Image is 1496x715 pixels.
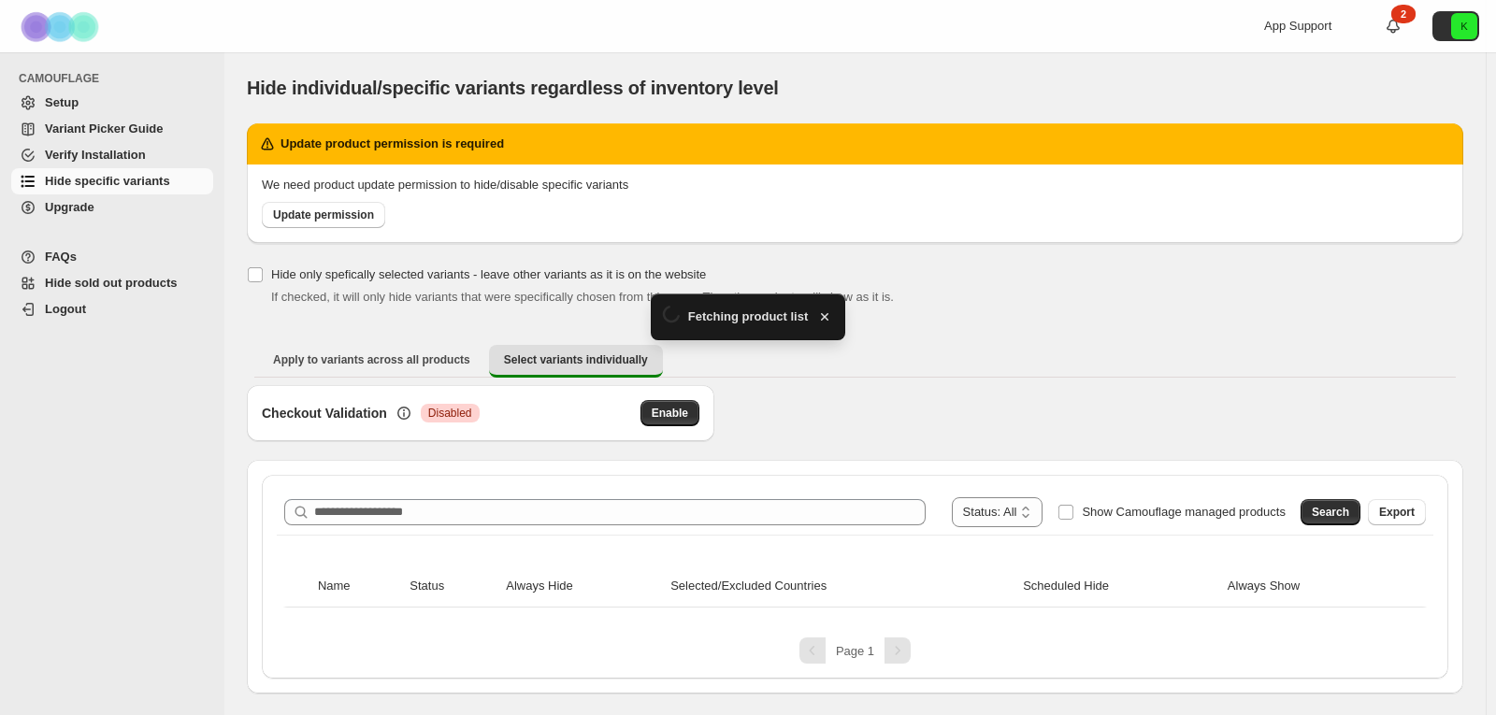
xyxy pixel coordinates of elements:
button: Enable [640,400,699,426]
span: App Support [1264,19,1331,33]
a: FAQs [11,244,213,270]
button: Select variants individually [489,345,663,378]
span: Fetching product list [688,307,809,326]
span: Variant Picker Guide [45,122,163,136]
a: Verify Installation [11,142,213,168]
span: Enable [652,406,688,421]
span: Avatar with initials K [1451,13,1477,39]
a: Upgrade [11,194,213,221]
text: K [1460,21,1468,32]
th: Always Hide [500,565,665,608]
th: Always Show [1222,565,1398,608]
img: Camouflage [15,1,108,52]
span: Select variants individually [504,352,648,367]
h3: Checkout Validation [262,404,387,422]
div: 2 [1391,5,1416,23]
span: Hide specific variants [45,174,170,188]
span: Setup [45,95,79,109]
span: Hide only spefically selected variants - leave other variants as it is on the website [271,267,706,281]
a: Update permission [262,202,385,228]
button: Avatar with initials K [1432,11,1479,41]
span: We need product update permission to hide/disable specific variants [262,178,628,192]
th: Status [404,565,500,608]
a: Hide sold out products [11,270,213,296]
h2: Update product permission is required [280,135,504,153]
a: Logout [11,296,213,322]
th: Selected/Excluded Countries [665,565,1017,608]
button: Apply to variants across all products [258,345,485,375]
span: If checked, it will only hide variants that were specifically chosen from this page. The other va... [271,290,894,304]
a: Setup [11,90,213,116]
span: FAQs [45,250,77,264]
div: Select variants individually [247,385,1463,694]
span: CAMOUFLAGE [19,71,215,86]
th: Name [312,565,404,608]
span: Disabled [428,406,472,421]
span: Update permission [273,207,374,222]
span: Apply to variants across all products [273,352,470,367]
span: Upgrade [45,200,94,214]
span: Hide individual/specific variants regardless of inventory level [247,78,779,98]
span: Show Camouflage managed products [1082,505,1286,519]
button: Export [1368,499,1426,525]
a: 2 [1384,17,1402,36]
span: Export [1379,505,1415,520]
span: Hide sold out products [45,276,178,290]
th: Scheduled Hide [1017,565,1222,608]
nav: Pagination [277,637,1433,664]
button: Search [1301,499,1360,525]
a: Hide specific variants [11,168,213,194]
span: Logout [45,302,86,316]
span: Verify Installation [45,148,146,162]
a: Variant Picker Guide [11,116,213,142]
span: Search [1312,505,1349,520]
span: Page 1 [836,644,874,658]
